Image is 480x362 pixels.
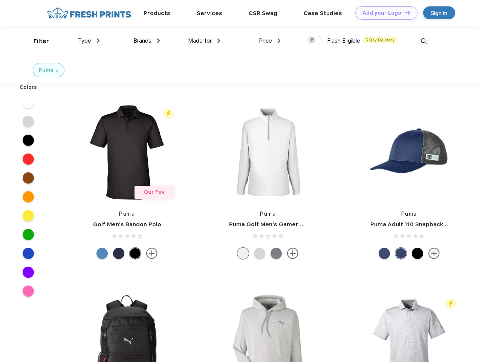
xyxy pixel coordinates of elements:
[446,299,456,309] img: flash_active_toggle.svg
[260,211,276,217] a: Puma
[197,10,222,17] a: Services
[78,37,91,44] span: Type
[362,10,401,16] div: Add your Logo
[401,211,417,217] a: Puma
[229,221,348,228] a: Puma Golf Men's Gamer Golf Quarter-Zip
[327,37,360,44] span: Flash Eligible
[130,248,141,259] div: Puma Black
[97,38,99,43] img: dropdown.png
[45,6,133,20] img: fo%20logo%202.webp
[119,211,135,217] a: Puma
[259,37,272,44] span: Price
[417,35,430,48] img: desktop_search.svg
[39,66,54,74] div: Puma
[146,248,157,259] img: more.svg
[77,102,177,202] img: func=resize&h=266
[363,37,397,43] span: 5 Day Delivery
[14,83,43,91] div: Colors
[218,102,318,202] img: func=resize&h=266
[271,248,282,259] div: Quiet Shade
[278,38,280,43] img: dropdown.png
[423,6,455,19] a: Sign in
[133,37,151,44] span: Brands
[237,248,249,259] div: Bright White
[431,9,447,17] div: Sign in
[164,109,174,119] img: flash_active_toggle.svg
[34,37,49,46] div: Filter
[395,248,407,259] div: Peacoat with Qut Shd
[188,37,212,44] span: Made for
[144,10,170,17] a: Products
[428,248,440,259] img: more.svg
[157,38,160,43] img: dropdown.png
[217,38,220,43] img: dropdown.png
[96,248,108,259] div: Lake Blue
[93,221,161,228] a: Golf Men's Bandon Polo
[254,248,265,259] div: High Rise
[144,189,165,195] span: Our Fav
[405,11,410,15] img: DT
[249,10,277,17] a: CSR Swag
[113,248,124,259] div: Navy Blazer
[359,102,459,202] img: func=resize&h=266
[379,248,390,259] div: Peacoat Qut Shd
[56,69,58,72] img: filter_cancel.svg
[287,248,298,259] img: more.svg
[412,248,423,259] div: Pma Blk Pma Blk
